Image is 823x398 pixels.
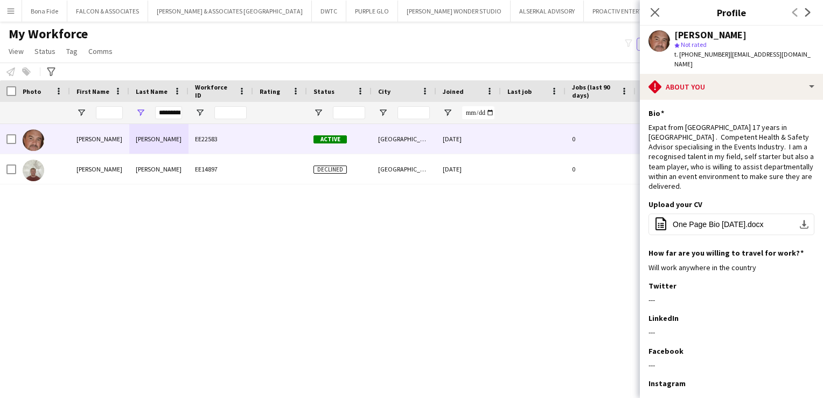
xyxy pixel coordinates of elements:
button: One Page Bio [DATE].docx [648,214,814,235]
span: | [EMAIL_ADDRESS][DOMAIN_NAME] [674,50,811,68]
button: PURPLE GLO [346,1,398,22]
a: Status [30,44,60,58]
div: Will work anywhere in the country [648,263,814,272]
img: Joshua Armstrong [23,160,44,181]
span: Last job [507,87,532,95]
span: First Name [76,87,109,95]
input: Workforce ID Filter Input [214,106,247,119]
div: EE14897 [189,154,253,184]
div: [PERSON_NAME] [674,30,747,40]
a: Comms [84,44,117,58]
span: Rating [260,87,280,95]
button: Open Filter Menu [313,108,323,118]
input: First Name Filter Input [96,106,123,119]
button: [PERSON_NAME] WONDER STUDIO [398,1,511,22]
h3: Facebook [648,346,683,356]
span: t. [PHONE_NUMBER] [674,50,730,58]
span: Comms [88,46,113,56]
span: View [9,46,24,56]
input: City Filter Input [397,106,430,119]
a: Tag [62,44,82,58]
div: About you [640,74,823,100]
input: Last Name Filter Input [155,106,182,119]
h3: LinkedIn [648,313,679,323]
span: Declined [313,166,347,174]
button: FALCON & ASSOCIATES [67,1,148,22]
span: Workforce ID [195,83,234,99]
span: Status [313,87,334,95]
button: Open Filter Menu [443,108,452,118]
div: [GEOGRAPHIC_DATA] [372,124,436,154]
button: Open Filter Menu [136,108,145,118]
span: Jobs (last 90 days) [572,83,616,99]
div: EE22583 [189,124,253,154]
button: Open Filter Menu [76,108,86,118]
h3: Instagram [648,379,686,388]
div: [DATE] [436,124,501,154]
input: Status Filter Input [333,106,365,119]
div: [PERSON_NAME] [70,124,129,154]
div: [PERSON_NAME] [70,154,129,184]
button: Open Filter Menu [378,108,388,118]
button: ALSERKAL ADVISORY [511,1,584,22]
button: Bona Fide [22,1,67,22]
button: Open Filter Menu [195,108,205,118]
span: Photo [23,87,41,95]
div: --- [648,295,814,305]
span: My Workforce [9,26,88,42]
input: Joined Filter Input [462,106,494,119]
span: Tag [66,46,78,56]
span: Not rated [681,40,707,49]
h3: Upload your CV [648,200,702,209]
span: Status [34,46,55,56]
button: Everyone5,752 [637,38,691,51]
span: Last Name [136,87,168,95]
button: DWTC [312,1,346,22]
div: 0 [566,154,636,184]
button: PROACTIV ENTERTAINMENT [584,1,678,22]
button: [PERSON_NAME] & ASSOCIATES [GEOGRAPHIC_DATA] [148,1,312,22]
h3: Bio [648,108,664,118]
span: One Page Bio [DATE].docx [673,220,764,229]
div: --- [648,327,814,337]
span: City [378,87,390,95]
div: [PERSON_NAME] [129,124,189,154]
div: --- [648,360,814,370]
div: Expat from [GEOGRAPHIC_DATA] 17 years in [GEOGRAPHIC_DATA] . Competent Health & Safety Advisor sp... [648,122,814,191]
h3: Twitter [648,281,676,291]
h3: Profile [640,5,823,19]
div: 0 [566,124,636,154]
span: Joined [443,87,464,95]
span: Active [313,135,347,143]
h3: How far are you willing to travel for work? [648,248,804,258]
div: [PERSON_NAME] [129,154,189,184]
a: View [4,44,28,58]
div: [DATE] [436,154,501,184]
div: [GEOGRAPHIC_DATA] [372,154,436,184]
img: David Armstrong [23,129,44,151]
app-action-btn: Advanced filters [45,65,58,78]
